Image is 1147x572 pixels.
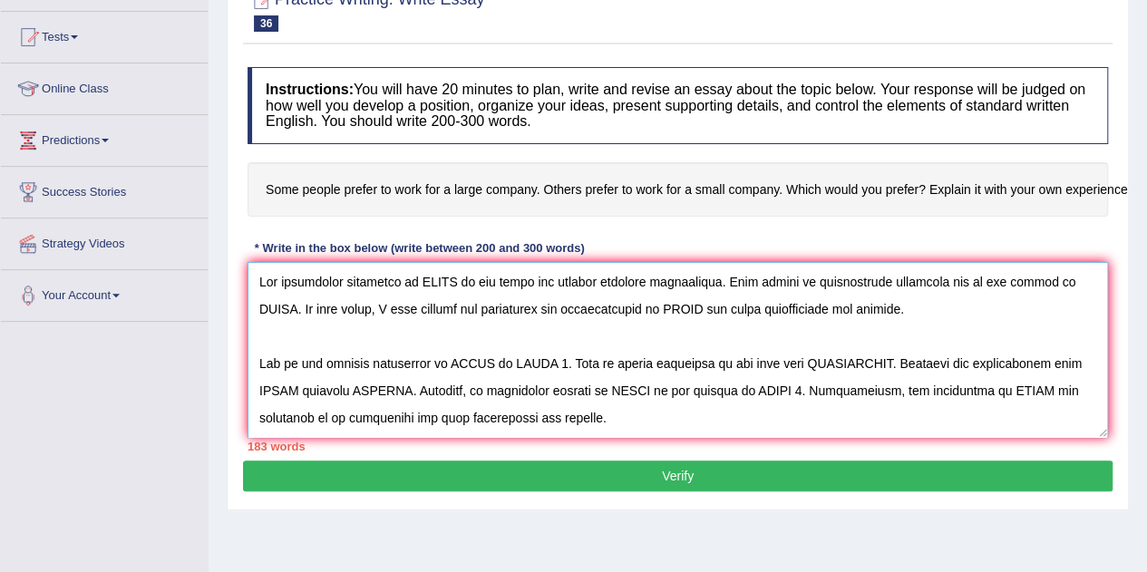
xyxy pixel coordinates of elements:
h4: Some people prefer to work for a large company. Others prefer to work for a small company. Which ... [248,162,1108,218]
a: Online Class [1,63,208,109]
a: Predictions [1,115,208,160]
a: Success Stories [1,167,208,212]
div: * Write in the box below (write between 200 and 300 words) [248,239,591,257]
a: Strategy Videos [1,218,208,264]
button: Verify [243,461,1113,491]
a: Tests [1,12,208,57]
h4: You will have 20 minutes to plan, write and revise an essay about the topic below. Your response ... [248,67,1108,144]
a: Your Account [1,270,208,315]
span: 36 [254,15,278,32]
div: 183 words [248,438,1108,455]
b: Instructions: [266,82,354,97]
